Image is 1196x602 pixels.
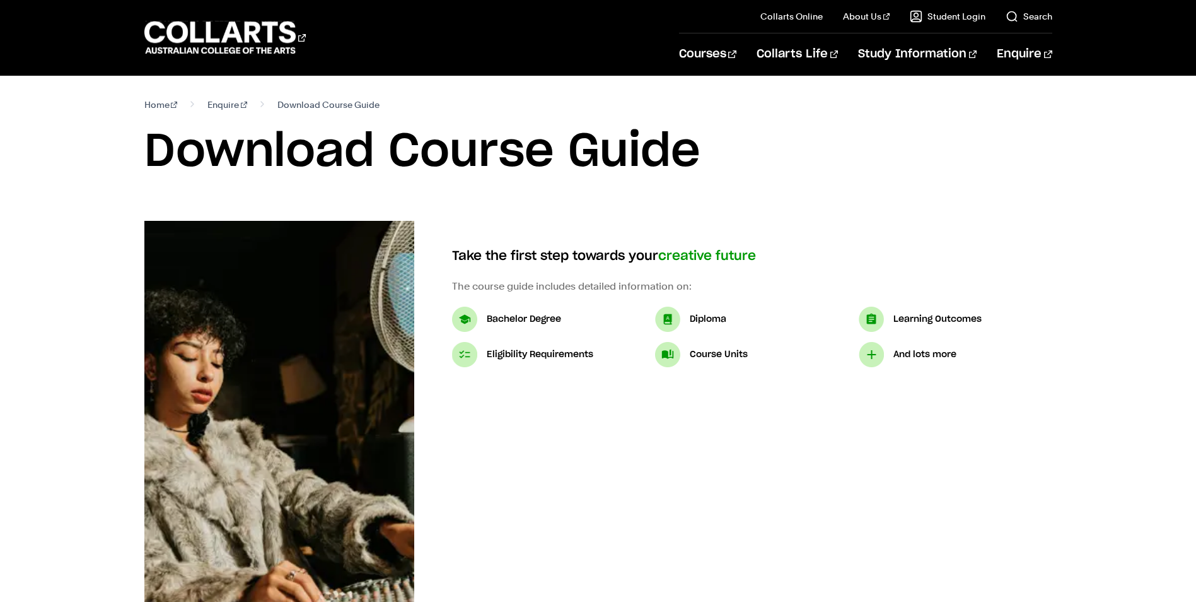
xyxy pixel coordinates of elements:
a: Collarts Online [760,10,823,23]
img: Diploma [655,307,680,332]
img: Eligibility Requirements [452,342,477,367]
a: Student Login [910,10,985,23]
p: Eligibility Requirements [487,347,593,362]
span: creative future [658,250,756,263]
div: Go to homepage [144,20,306,56]
h1: Download Course Guide [144,124,1052,180]
p: Learning Outcomes [893,312,982,327]
a: Enquire [997,33,1052,75]
span: Download Course Guide [277,96,380,114]
img: And lots more [859,342,884,367]
p: Diploma [690,312,726,327]
img: Course Units [655,342,680,367]
p: Course Units [690,347,748,362]
img: Learning Outcomes [859,307,884,332]
a: Courses [679,33,736,75]
a: Home [144,96,178,114]
a: Collarts Life [757,33,838,75]
p: The course guide includes detailed information on: [452,279,1052,294]
h4: Take the first step towards your [452,246,1052,266]
a: Search [1006,10,1052,23]
p: Bachelor Degree [487,312,561,327]
p: And lots more [893,347,956,362]
a: Enquire [207,96,247,114]
img: Bachelor Degree [452,307,477,332]
a: Study Information [858,33,977,75]
a: About Us [843,10,890,23]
